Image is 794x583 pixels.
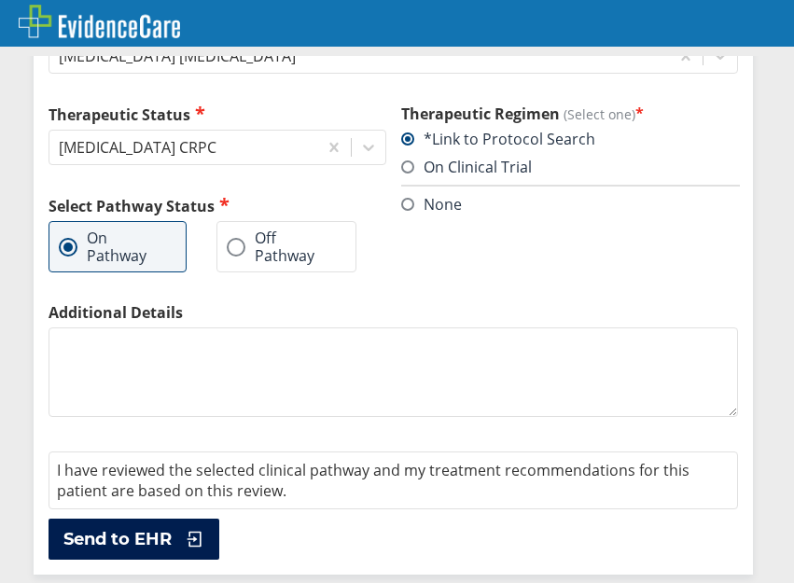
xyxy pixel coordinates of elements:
label: Additional Details [49,302,738,323]
div: [MEDICAL_DATA] CRPC [59,137,216,158]
label: None [401,194,462,215]
label: Therapeutic Status [49,104,386,125]
button: Send to EHR [49,519,219,560]
span: Send to EHR [63,528,172,550]
label: On Clinical Trial [401,157,532,177]
label: On Pathway [59,229,158,264]
h2: Select Pathway Status [49,195,386,216]
span: (Select one) [564,105,635,123]
label: *Link to Protocol Search [401,129,595,149]
h3: Therapeutic Regimen [401,104,739,124]
img: EvidenceCare [19,5,180,38]
span: I have reviewed the selected clinical pathway and my treatment recommendations for this patient a... [57,460,690,501]
label: Off Pathway [227,229,327,264]
div: [MEDICAL_DATA] [MEDICAL_DATA] [59,46,296,66]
